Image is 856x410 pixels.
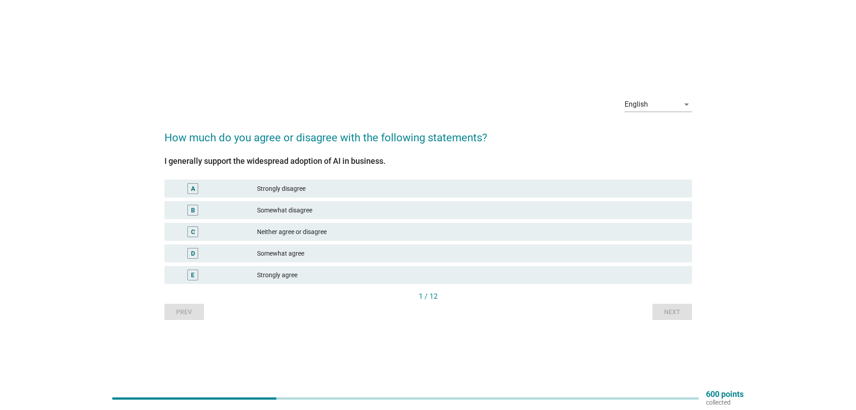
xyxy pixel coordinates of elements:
div: Strongly disagree [257,183,685,194]
i: arrow_drop_down [681,99,692,110]
div: E [191,270,195,280]
div: C [191,227,195,237]
div: Neither agree or disagree [257,226,685,237]
div: Somewhat agree [257,248,685,259]
p: collected [706,398,744,406]
h2: How much do you agree or disagree with the following statements? [164,121,692,146]
p: 600 points [706,390,744,398]
div: Somewhat disagree [257,205,685,216]
div: B [191,206,195,215]
div: D [191,249,195,258]
div: Strongly agree [257,270,685,280]
div: I generally support the widespread adoption of AI in business. [164,155,692,167]
div: A [191,184,195,194]
div: 1 / 12 [164,291,692,302]
div: English [625,100,648,108]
